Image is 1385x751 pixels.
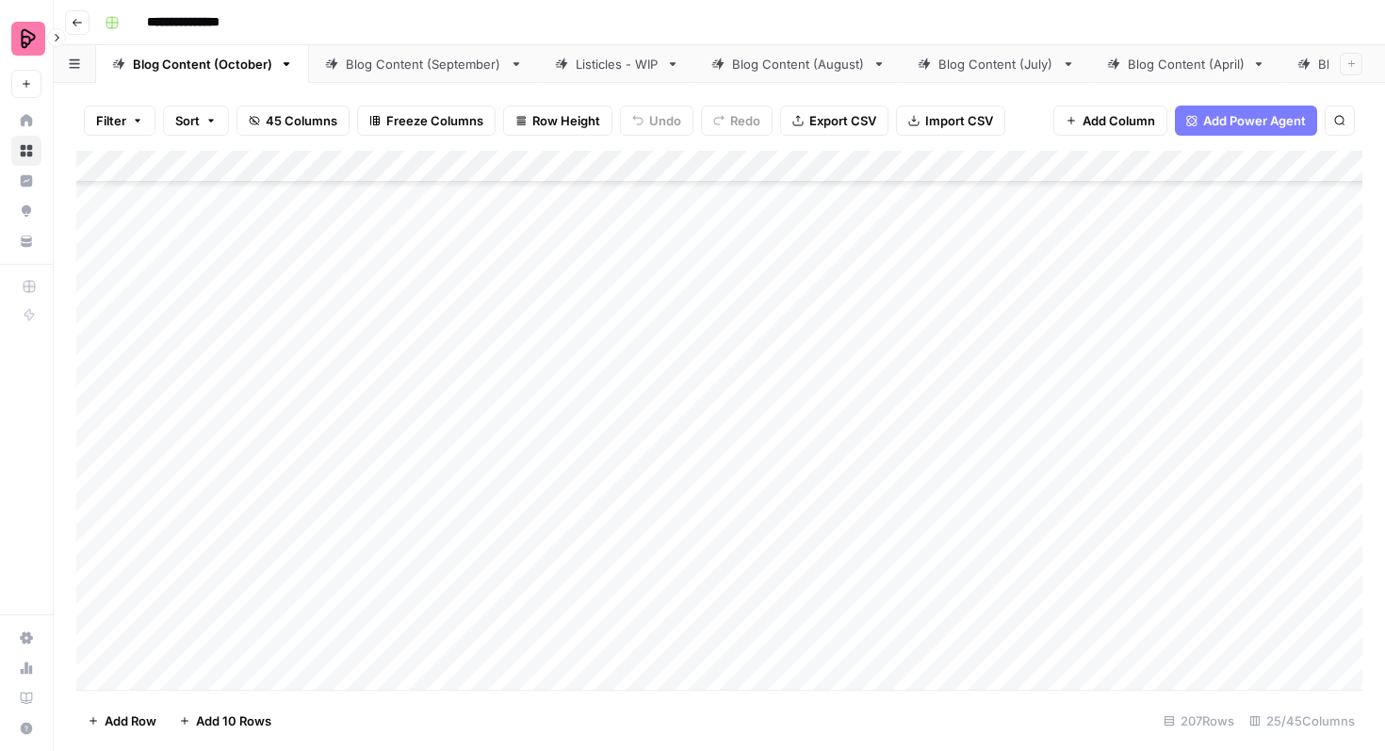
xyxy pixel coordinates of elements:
a: Settings [11,623,41,653]
div: 207 Rows [1156,706,1242,736]
button: Add Power Agent [1175,106,1317,136]
button: Freeze Columns [357,106,496,136]
button: Filter [84,106,155,136]
a: Insights [11,166,41,196]
span: Export CSV [809,111,876,130]
a: Blog Content (August) [695,45,902,83]
a: Opportunities [11,196,41,226]
a: Your Data [11,226,41,256]
a: Listicles - WIP [539,45,695,83]
span: Freeze Columns [386,111,483,130]
button: Row Height [503,106,612,136]
a: Blog Content (April) [1091,45,1281,83]
span: Sort [175,111,200,130]
span: Add 10 Rows [196,711,271,730]
span: Filter [96,111,126,130]
a: Blog Content (July) [902,45,1091,83]
button: Redo [701,106,773,136]
a: Usage [11,653,41,683]
div: Blog Content (July) [938,55,1054,73]
div: Blog Content (August) [732,55,865,73]
a: Learning Hub [11,683,41,713]
span: Add Column [1083,111,1155,130]
div: Listicles - WIP [576,55,659,73]
button: Undo [620,106,693,136]
button: Add Row [76,706,168,736]
button: Export CSV [780,106,888,136]
span: Undo [649,111,681,130]
button: Add Column [1053,106,1167,136]
div: Blog Content (September) [346,55,502,73]
div: Blog Content (October) [133,55,272,73]
div: Blog Content (April) [1128,55,1245,73]
a: Blog Content (October) [96,45,309,83]
span: Row Height [532,111,600,130]
a: Browse [11,136,41,166]
span: Add Power Agent [1203,111,1306,130]
a: Home [11,106,41,136]
button: Import CSV [896,106,1005,136]
a: Blog Content (September) [309,45,539,83]
span: Add Row [105,711,156,730]
img: Preply Logo [11,22,45,56]
span: Import CSV [925,111,993,130]
span: 45 Columns [266,111,337,130]
div: 25/45 Columns [1242,706,1362,736]
button: Help + Support [11,713,41,743]
button: Sort [163,106,229,136]
button: Workspace: Preply [11,15,41,62]
span: Redo [730,111,760,130]
button: 45 Columns [236,106,350,136]
button: Add 10 Rows [168,706,283,736]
